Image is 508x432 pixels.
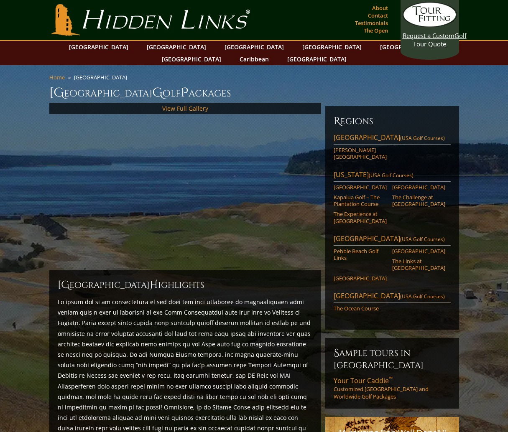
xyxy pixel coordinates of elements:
li: [GEOGRAPHIC_DATA] [74,74,130,81]
a: [GEOGRAPHIC_DATA](USA Golf Courses) [334,133,451,145]
span: Your Tour Caddie [334,376,393,385]
span: (USA Golf Courses) [400,293,445,300]
a: The Open [362,25,390,36]
a: About [370,2,390,14]
span: (USA Golf Courses) [369,172,414,179]
a: Home [49,74,65,81]
a: [GEOGRAPHIC_DATA](USA Golf Courses) [334,234,451,246]
a: [GEOGRAPHIC_DATA] [376,41,444,53]
a: View Full Gallery [162,104,208,112]
a: [PERSON_NAME][GEOGRAPHIC_DATA] [334,147,387,160]
a: Testimonials [353,17,390,29]
a: [GEOGRAPHIC_DATA] [392,184,445,191]
a: Pebble Beach Golf Links [334,248,387,262]
h6: Regions [334,114,451,128]
span: G [152,84,163,101]
a: Request a CustomGolf Tour Quote [403,2,457,48]
span: P [181,84,189,101]
a: The Challenge at [GEOGRAPHIC_DATA] [392,194,445,208]
a: [GEOGRAPHIC_DATA] [158,53,225,65]
a: Kapalua Golf – The Plantation Course [334,194,387,208]
a: [GEOGRAPHIC_DATA] [334,184,387,191]
h2: [GEOGRAPHIC_DATA] ighlights [58,278,313,292]
a: [GEOGRAPHIC_DATA] [298,41,366,53]
a: Caribbean [235,53,273,65]
a: [GEOGRAPHIC_DATA](USA Golf Courses) [334,291,451,303]
a: The Links at [GEOGRAPHIC_DATA] [392,258,445,272]
a: Your Tour Caddie™Customized [GEOGRAPHIC_DATA] and Worldwide Golf Packages [334,376,451,400]
a: [GEOGRAPHIC_DATA] [220,41,288,53]
a: The Experience at [GEOGRAPHIC_DATA] [334,211,387,224]
span: (USA Golf Courses) [400,236,445,243]
a: [GEOGRAPHIC_DATA] [392,248,445,254]
a: [GEOGRAPHIC_DATA] [65,41,133,53]
span: Request a Custom [403,31,454,40]
a: Contact [366,10,390,21]
a: [GEOGRAPHIC_DATA] [143,41,210,53]
span: H [150,278,158,292]
a: [GEOGRAPHIC_DATA] [334,275,387,282]
a: The Ocean Course [334,305,387,312]
h1: [GEOGRAPHIC_DATA] olf ackages [49,84,459,101]
a: [GEOGRAPHIC_DATA] [283,53,351,65]
h6: Sample Tours in [GEOGRAPHIC_DATA] [334,346,451,371]
sup: ™ [389,375,393,382]
span: (USA Golf Courses) [400,135,445,142]
a: [US_STATE](USA Golf Courses) [334,170,451,182]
